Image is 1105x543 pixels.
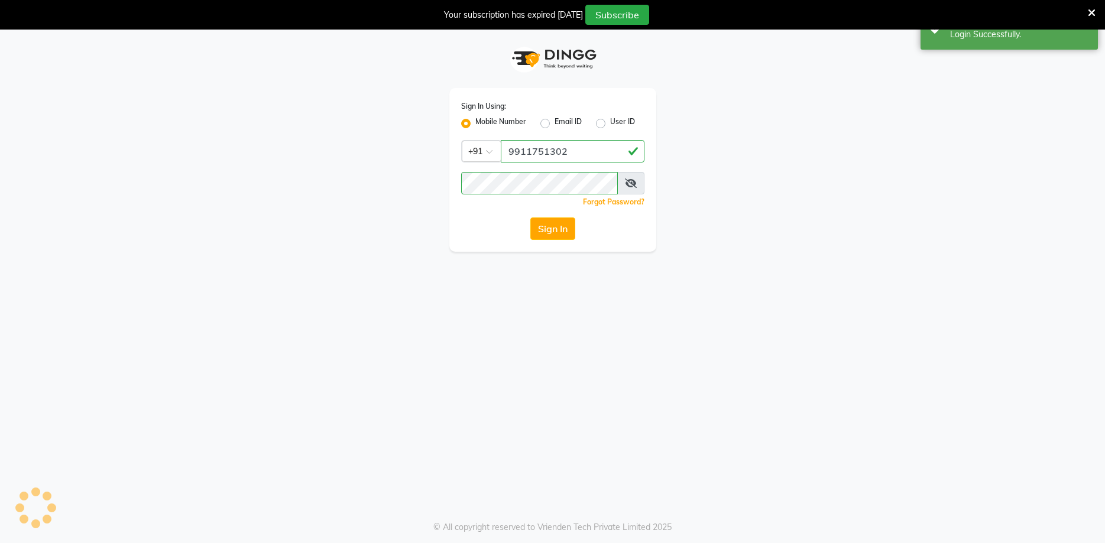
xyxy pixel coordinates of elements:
label: Email ID [555,116,582,131]
div: Your subscription has expired [DATE] [444,9,583,21]
input: Username [461,172,618,194]
img: logo1.svg [505,41,600,76]
div: Login Successfully. [950,28,1089,41]
button: Subscribe [585,5,649,25]
input: Username [501,140,644,162]
button: Sign In [530,217,575,240]
label: User ID [610,116,635,131]
a: Forgot Password? [583,197,644,206]
label: Sign In Using: [461,101,506,112]
label: Mobile Number [475,116,526,131]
